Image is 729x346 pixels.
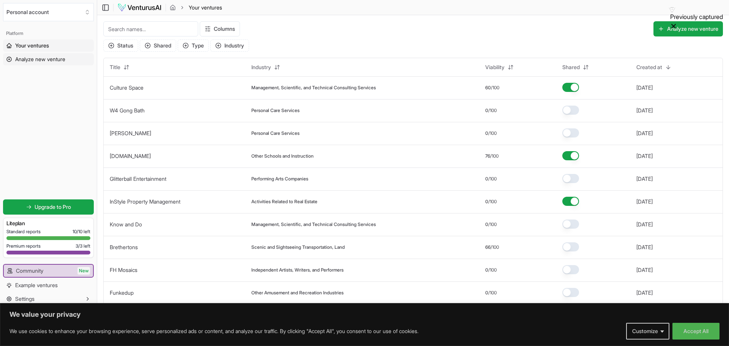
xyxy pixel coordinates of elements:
span: Management, Scientific, and Technical Consulting Services [251,221,376,228]
span: Other Schools and Instruction [251,153,314,159]
button: Viability [481,61,518,73]
span: Standard reports [6,229,41,235]
span: /100 [488,130,497,136]
span: /100 [488,290,497,296]
img: logo [117,3,162,12]
span: Upgrade to Pro [35,203,71,211]
span: Premium reports [6,243,41,249]
span: 0 [485,107,488,114]
button: Columns [200,21,240,36]
button: Settings [3,293,94,305]
button: Industry [247,61,285,73]
button: Type [178,39,209,52]
span: Example ventures [15,281,58,289]
a: InStyle Property Management [110,198,180,205]
span: Activities Related to Real Estate [251,199,317,205]
h3: Lite plan [6,220,90,227]
button: [DATE] [636,175,653,183]
span: Title [110,63,120,71]
span: 3 / 3 left [76,243,90,249]
span: 0 [485,290,488,296]
button: [DATE] [636,107,653,114]
button: [DATE] [636,289,653,297]
span: Personal Care Services [251,107,300,114]
a: CommunityNew [4,265,93,277]
span: Settings [15,295,35,303]
button: Shared [558,61,593,73]
span: 10 / 10 left [73,229,90,235]
button: Brethertons [110,243,138,251]
span: Shared [562,63,580,71]
a: Brethertons [110,244,138,250]
button: [DATE] [636,266,653,274]
span: Your ventures [189,4,222,11]
span: Created at [636,63,662,71]
span: /100 [490,153,499,159]
button: [DATE] [636,221,653,228]
button: Created at [632,61,676,73]
span: Your ventures [15,42,49,49]
button: FH Mosaics [110,266,137,274]
span: Performing Arts Companies [251,176,308,182]
button: Title [105,61,134,73]
span: 0 [485,199,488,205]
button: [DATE] [636,84,653,92]
span: 0 [485,267,488,273]
p: We use cookies to enhance your browsing experience, serve personalized ads or content, and analyz... [9,327,418,336]
button: Customize [626,323,669,340]
span: Personal Care Services [251,130,300,136]
span: 60 [485,85,491,91]
span: New [77,267,90,275]
span: /100 [488,221,497,228]
input: Search names... [103,21,198,36]
button: Funkedup [110,289,134,297]
button: Select an organization [3,3,94,21]
span: Independent Artists, Writers, and Performers [251,267,344,273]
button: Shared [140,39,176,52]
button: [DATE] [636,152,653,160]
a: [DOMAIN_NAME] [110,153,151,159]
button: [DATE] [636,130,653,137]
div: Platform [3,27,94,39]
button: Status [103,39,138,52]
span: Scenic and Sightseeing Transportation, Land [251,244,345,250]
span: 0 [485,221,488,228]
span: Viability [485,63,505,71]
span: Management, Scientific, and Technical Consulting Services [251,85,376,91]
span: 76 [485,153,490,159]
a: Know and Do [110,221,142,228]
a: Upgrade to Pro [3,199,94,215]
button: Glitterball Entertainment [110,175,166,183]
a: Culture Space [110,84,144,91]
a: W4 Gong Bath [110,107,145,114]
span: 66 [485,244,491,250]
a: Your ventures [3,39,94,52]
span: /100 [488,176,497,182]
button: Accept All [672,323,720,340]
span: Other Amusement and Recreation Industries [251,290,344,296]
button: Culture Space [110,84,144,92]
span: Community [16,267,43,275]
span: /100 [488,107,497,114]
a: Glitterball Entertainment [110,175,166,182]
button: [DATE] [636,243,653,251]
span: /100 [491,244,499,250]
a: FH Mosaics [110,267,137,273]
nav: breadcrumb [170,4,222,11]
button: [DATE] [636,198,653,205]
span: Industry [251,63,271,71]
button: Analyze new venture [653,21,723,36]
span: /100 [488,267,497,273]
button: [DOMAIN_NAME] [110,152,151,160]
p: We value your privacy [9,310,720,319]
a: Example ventures [3,279,94,291]
a: [PERSON_NAME] [110,130,151,136]
a: Funkedup [110,289,134,296]
span: 0 [485,130,488,136]
button: [PERSON_NAME] [110,130,151,137]
span: /100 [488,199,497,205]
